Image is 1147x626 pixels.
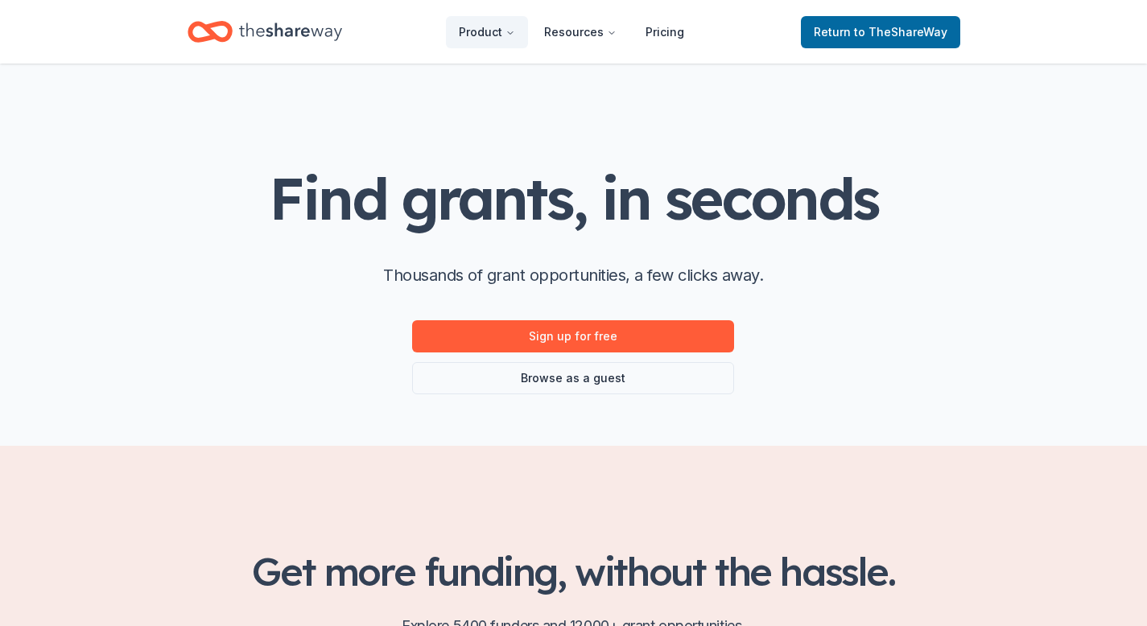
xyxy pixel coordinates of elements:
[801,16,960,48] a: Returnto TheShareWay
[814,23,947,42] span: Return
[412,362,734,394] a: Browse as a guest
[188,549,960,594] h2: Get more funding, without the hassle.
[412,320,734,352] a: Sign up for free
[633,16,697,48] a: Pricing
[269,167,877,230] h1: Find grants, in seconds
[531,16,629,48] button: Resources
[188,13,342,51] a: Home
[446,13,697,51] nav: Main
[854,25,947,39] span: to TheShareWay
[383,262,763,288] p: Thousands of grant opportunities, a few clicks away.
[446,16,528,48] button: Product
